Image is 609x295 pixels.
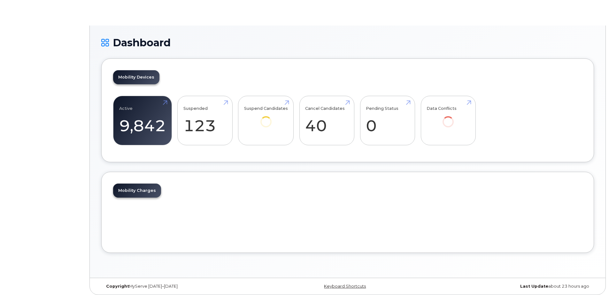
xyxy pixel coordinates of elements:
[113,70,159,84] a: Mobility Devices
[427,100,470,136] a: Data Conflicts
[101,37,594,48] h1: Dashboard
[305,100,348,142] a: Cancel Candidates 40
[366,100,409,142] a: Pending Status 0
[430,284,594,289] div: about 23 hours ago
[119,100,166,142] a: Active 9,842
[113,184,161,198] a: Mobility Charges
[324,284,366,289] a: Keyboard Shortcuts
[101,284,266,289] div: MyServe [DATE]–[DATE]
[106,284,129,289] strong: Copyright
[520,284,548,289] strong: Last Update
[183,100,227,142] a: Suspended 123
[244,100,288,136] a: Suspend Candidates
